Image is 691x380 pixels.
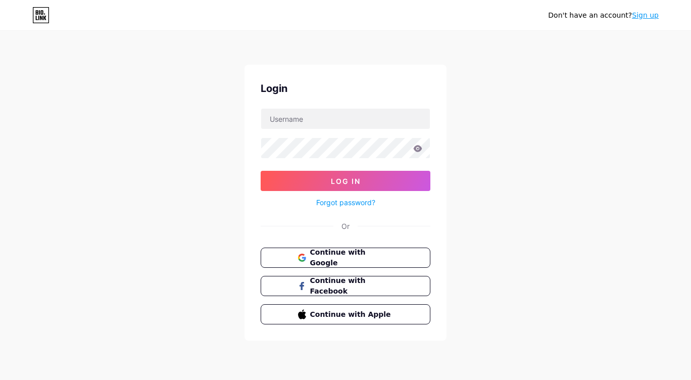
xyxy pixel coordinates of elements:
span: Continue with Google [310,247,393,268]
span: Log In [331,177,361,185]
a: Forgot password? [316,197,375,208]
button: Log In [261,171,430,191]
button: Continue with Google [261,248,430,268]
div: Or [341,221,350,231]
button: Continue with Facebook [261,276,430,296]
button: Continue with Apple [261,304,430,324]
span: Continue with Apple [310,309,393,320]
div: Login [261,81,430,96]
input: Username [261,109,430,129]
div: Don't have an account? [548,10,659,21]
a: Sign up [632,11,659,19]
span: Continue with Facebook [310,275,393,297]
